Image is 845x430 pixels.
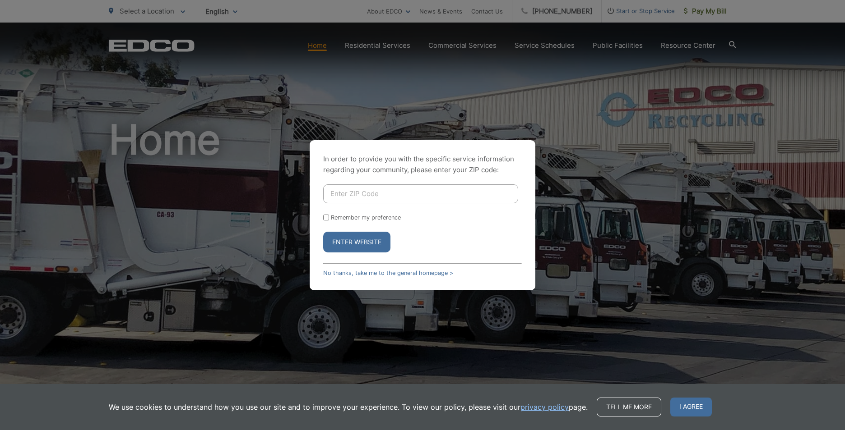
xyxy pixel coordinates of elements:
input: Enter ZIP Code [323,184,518,203]
span: I agree [670,398,712,416]
a: No thanks, take me to the general homepage > [323,270,453,276]
p: We use cookies to understand how you use our site and to improve your experience. To view our pol... [109,402,588,412]
label: Remember my preference [331,214,401,221]
a: Tell me more [597,398,661,416]
p: In order to provide you with the specific service information regarding your community, please en... [323,154,522,175]
button: Enter Website [323,232,390,252]
a: privacy policy [520,402,569,412]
